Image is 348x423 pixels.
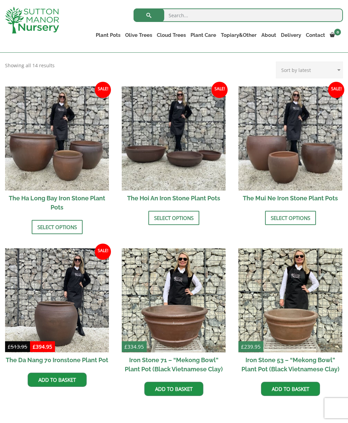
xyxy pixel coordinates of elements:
p: Showing all 14 results [5,61,55,70]
img: logo [5,7,59,33]
img: Iron Stone 71 - "Mekong Bowl" Plant Pot (Black Vietnamese Clay) [122,248,226,352]
a: Delivery [279,30,303,40]
h2: The Ha Long Bay Iron Stone Plant Pots [5,191,109,215]
h2: Iron Stone 71 – “Mekong Bowl” Plant Pot (Black Vietnamese Clay) [122,352,226,377]
a: Add to basket: “The Da Nang 70 Ironstone Plant Pot” [28,373,87,387]
bdi: 513.95 [8,343,27,350]
a: Select options for “The Hoi An Iron Stone Plant Pots” [148,211,199,225]
a: Sale! The Ha Long Bay Iron Stone Plant Pots [5,86,109,215]
a: Contact [303,30,327,40]
span: Sale! [328,82,344,98]
a: Select options for “The Ha Long Bay Iron Stone Plant Pots” [32,220,83,234]
a: £334.95 Iron Stone 71 – “Mekong Bowl” Plant Pot (Black Vietnamese Clay) [122,248,226,377]
span: £ [33,343,36,350]
span: Sale! [95,82,111,98]
bdi: 394.95 [33,343,52,350]
select: Shop order [276,61,343,78]
a: Sale! The Hoi An Iron Stone Plant Pots [122,86,226,206]
img: The Mui Ne Iron Stone Plant Pots [238,86,342,191]
img: The Hoi An Iron Stone Plant Pots [122,86,226,191]
a: Plant Care [188,30,219,40]
a: Add to basket: “Iron Stone 53 - "Mekong Bowl" Plant Pot (Black Vietnamese Clay)” [261,382,320,396]
h2: The Mui Ne Iron Stone Plant Pots [238,191,342,206]
bdi: 334.95 [124,343,144,350]
bdi: 239.95 [241,343,261,350]
a: Olive Trees [123,30,154,40]
a: £239.95 Iron Stone 53 – “Mekong Bowl” Plant Pot (Black Vietnamese Clay) [238,248,342,377]
a: Sale! The Da Nang 70 Ironstone Plant Pot [5,248,109,368]
h2: Iron Stone 53 – “Mekong Bowl” Plant Pot (Black Vietnamese Clay) [238,352,342,377]
span: £ [241,343,244,350]
img: The Ha Long Bay Iron Stone Plant Pots [5,86,109,191]
img: Iron Stone 53 - "Mekong Bowl" Plant Pot (Black Vietnamese Clay) [238,248,342,352]
h2: The Da Nang 70 Ironstone Plant Pot [5,352,109,368]
a: 0 [327,30,343,40]
a: Topiary&Other [219,30,259,40]
span: Sale! [211,82,228,98]
a: Add to basket: “Iron Stone 71 - "Mekong Bowl" Plant Pot (Black Vietnamese Clay)” [144,382,203,396]
span: £ [8,343,11,350]
a: About [259,30,279,40]
span: 0 [334,29,341,35]
a: Sale! The Mui Ne Iron Stone Plant Pots [238,86,342,206]
input: Search... [134,8,343,22]
h2: The Hoi An Iron Stone Plant Pots [122,191,226,206]
span: £ [124,343,127,350]
a: Select options for “The Mui Ne Iron Stone Plant Pots” [265,211,316,225]
a: Cloud Trees [154,30,188,40]
img: The Da Nang 70 Ironstone Plant Pot [5,248,109,352]
span: Sale! [95,244,111,260]
a: Plant Pots [93,30,123,40]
